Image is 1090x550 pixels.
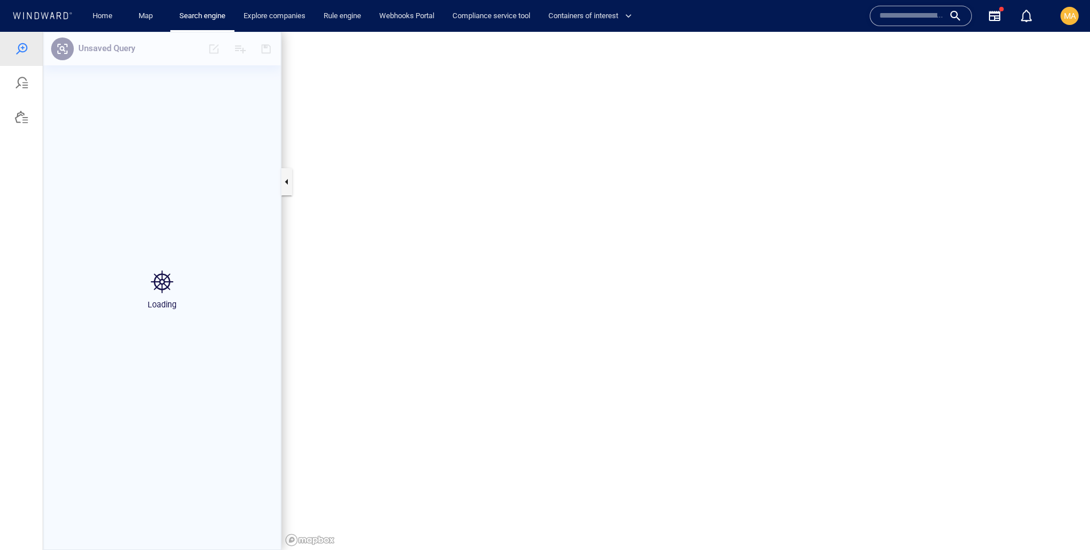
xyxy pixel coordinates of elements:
a: Home [88,6,117,26]
button: MA [1058,5,1081,27]
a: Compliance service tool [448,6,535,26]
a: Mapbox logo [285,502,335,515]
span: Containers of interest [548,10,632,23]
a: Map [134,6,161,26]
a: Rule engine [319,6,366,26]
button: Home [84,6,120,26]
p: Loading [148,266,177,280]
span: MA [1064,11,1076,20]
button: Map [129,6,166,26]
iframe: Chat [1042,499,1081,541]
a: Webhooks Portal [375,6,439,26]
a: Explore companies [239,6,310,26]
div: Notification center [1020,9,1033,23]
a: Search engine [175,6,230,26]
button: Containers of interest [544,6,642,26]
